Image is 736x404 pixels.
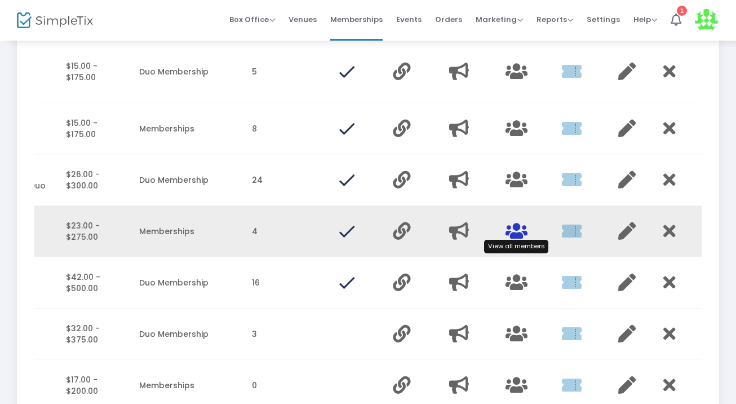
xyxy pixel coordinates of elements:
[336,221,357,241] img: done.png
[587,5,620,34] span: Settings
[245,257,330,309] td: 16
[330,5,383,34] span: Memberships
[229,14,275,25] span: Box Office
[59,309,132,360] td: $32.00 - $375.00
[59,41,132,103] td: $15.00 - $175.00
[59,257,132,309] td: $42.00 - $500.00
[59,206,132,257] td: $23.00 - $275.00
[677,6,687,16] div: 1
[537,14,573,25] span: Reports
[245,206,330,257] td: 4
[289,5,317,34] span: Venues
[245,309,330,360] td: 3
[132,41,245,103] td: Duo Membership
[245,41,330,103] td: 5
[336,170,357,190] img: done.png
[435,5,462,34] span: Orders
[132,309,245,360] td: Duo Membership
[59,155,132,206] td: $26.00 - $300.00
[336,273,357,293] img: done.png
[132,155,245,206] td: Duo Membership
[132,103,245,155] td: Memberships
[396,5,422,34] span: Events
[132,206,245,257] td: Memberships
[336,118,357,139] img: done.png
[245,103,330,155] td: 8
[245,155,330,206] td: 24
[484,240,548,253] div: View all members
[132,257,245,309] td: Duo Membership
[476,14,523,25] span: Marketing
[336,62,357,82] img: done.png
[59,103,132,155] td: $15.00 - $175.00
[633,14,657,25] span: Help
